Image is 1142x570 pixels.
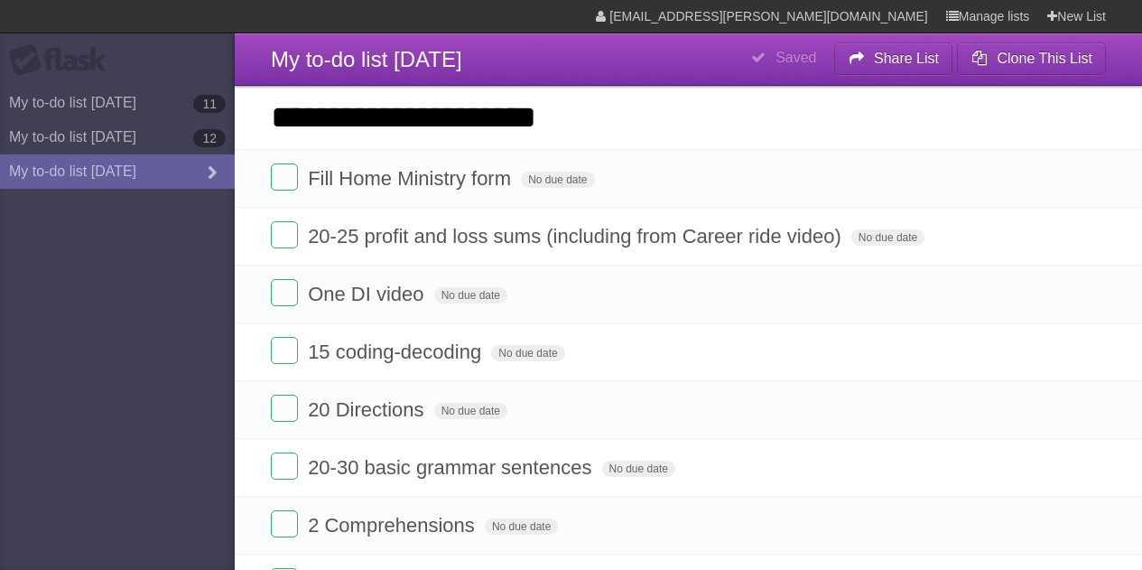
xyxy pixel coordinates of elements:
[775,50,816,65] b: Saved
[9,44,117,77] div: Flask
[996,510,1030,540] label: Star task
[271,337,298,364] label: Done
[271,47,462,71] span: My to-do list [DATE]
[434,403,507,419] span: No due date
[308,514,479,537] span: 2 Comprehensions
[996,279,1030,309] label: Star task
[271,164,298,191] label: Done
[957,42,1106,75] button: Clone This List
[308,398,428,421] span: 20 Directions
[308,456,596,479] span: 20-30 basic grammar sentences
[485,519,558,535] span: No due date
[996,395,1030,425] label: Star task
[434,287,507,304] span: No due date
[271,453,298,480] label: Done
[996,164,1030,193] label: Star task
[851,229,924,246] span: No due date
[308,167,515,190] span: Fill Home Ministry form
[834,42,953,75] button: Share List
[602,461,675,477] span: No due date
[874,51,939,66] b: Share List
[491,345,564,361] span: No due date
[271,279,298,306] label: Done
[271,510,298,537] label: Done
[308,341,486,363] span: 15 coding-decoding
[996,221,1030,251] label: Star task
[996,337,1030,367] label: Star task
[271,395,298,422] label: Done
[271,221,298,248] label: Done
[521,172,594,188] span: No due date
[193,95,226,113] b: 11
[996,453,1030,482] label: Star task
[308,283,428,305] span: One DI video
[997,51,1092,66] b: Clone This List
[193,129,226,147] b: 12
[308,225,846,248] span: 20-25 profit and loss sums (including from Career ride video)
